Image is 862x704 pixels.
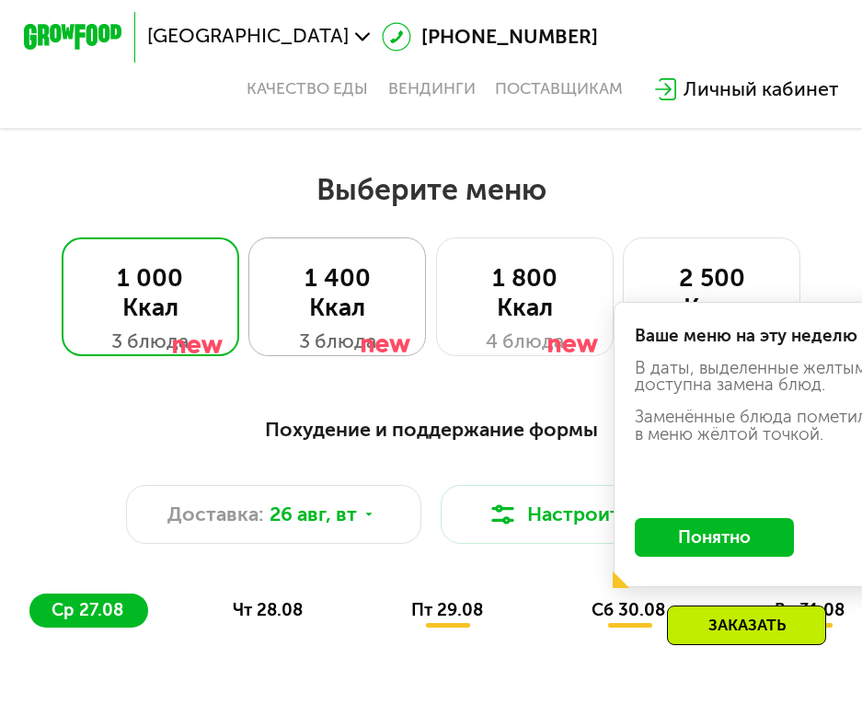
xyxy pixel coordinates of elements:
a: Вендинги [388,79,476,98]
span: вс 31.08 [775,599,845,620]
span: сб 30.08 [592,599,665,620]
h2: Выберите меню [79,171,784,208]
button: Понятно [635,518,794,558]
button: Настроить меню [441,485,736,544]
div: 1 800 Ккал [462,263,588,322]
span: ср 27.08 [52,599,123,620]
span: [GEOGRAPHIC_DATA] [147,27,349,46]
div: поставщикам [495,79,623,98]
div: Личный кабинет [684,75,838,104]
span: 26 авг, вт [270,500,357,529]
span: чт 28.08 [233,599,303,620]
div: Заказать [667,606,826,645]
div: 3 блюда [274,327,400,356]
span: пт 29.08 [411,599,483,620]
div: 2 500 Ккал [649,263,775,322]
div: 4 блюда [462,327,588,356]
div: 3 блюда [86,327,213,356]
a: [PHONE_NUMBER] [382,22,598,52]
span: Доставка: [167,500,264,529]
div: Похудение и поддержание формы [29,415,833,445]
div: 1 000 Ккал [86,263,213,322]
div: 1 400 Ккал [274,263,400,322]
a: Качество еды [247,79,368,98]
